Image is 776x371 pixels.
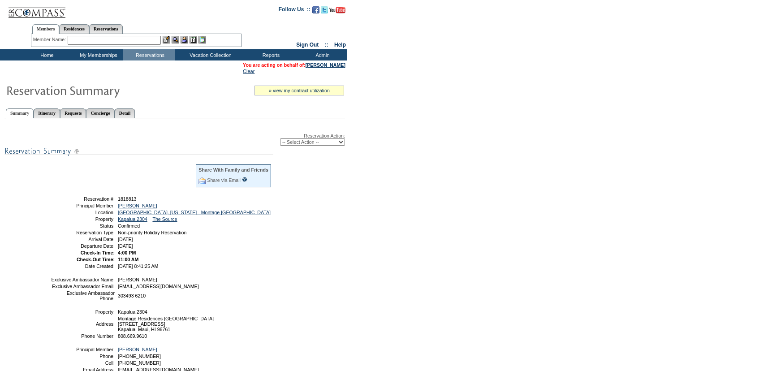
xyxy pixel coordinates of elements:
a: Share via Email [207,177,241,183]
td: Reservations [123,49,175,60]
div: Reservation Action: [4,133,345,146]
span: Kapalua 2304 [118,309,147,315]
td: Address: [51,316,115,332]
a: [GEOGRAPHIC_DATA], [US_STATE] - Montage [GEOGRAPHIC_DATA] [118,210,271,215]
td: Reservation Type: [51,230,115,235]
td: Follow Us :: [279,5,310,16]
span: 11:00 AM [118,257,138,262]
span: You are acting on behalf of: [243,62,345,68]
a: Kapalua 2304 [118,216,147,222]
a: Become our fan on Facebook [312,9,319,14]
td: Reservation #: [51,196,115,202]
span: Montage Residences [GEOGRAPHIC_DATA] [STREET_ADDRESS] Kapalua, Maui, HI 96761 [118,316,214,332]
a: Sign Out [296,42,319,48]
span: 808.669.9610 [118,333,147,339]
td: Cell: [51,360,115,366]
a: Itinerary [34,108,60,118]
img: b_edit.gif [163,36,170,43]
a: Members [32,24,60,34]
img: Become our fan on Facebook [312,6,319,13]
a: [PERSON_NAME] [118,203,157,208]
img: Follow us on Twitter [321,6,328,13]
td: Date Created: [51,263,115,269]
a: Reservations [89,24,123,34]
span: [DATE] [118,237,133,242]
a: Concierge [86,108,114,118]
a: Help [334,42,346,48]
td: Home [20,49,72,60]
td: Property: [51,216,115,222]
td: Departure Date: [51,243,115,249]
input: What is this? [242,177,247,182]
strong: Check-Out Time: [77,257,115,262]
td: My Memberships [72,49,123,60]
td: Location: [51,210,115,215]
td: Exclusive Ambassador Phone: [51,290,115,301]
td: Status: [51,223,115,229]
a: [PERSON_NAME] [118,347,157,352]
a: Clear [243,69,254,74]
div: Share With Family and Friends [198,167,268,173]
span: [EMAIL_ADDRESS][DOMAIN_NAME] [118,284,199,289]
img: Reservaton Summary [6,81,185,99]
a: Summary [6,108,34,118]
span: [PERSON_NAME] [118,277,157,282]
td: Principal Member: [51,203,115,208]
a: The Source [152,216,177,222]
span: Confirmed [118,223,140,229]
td: Property: [51,309,115,315]
td: Admin [296,49,347,60]
span: 1818813 [118,196,137,202]
td: Phone Number: [51,333,115,339]
strong: Check-In Time: [81,250,115,255]
a: » view my contract utilization [269,88,330,93]
img: Reservations [190,36,197,43]
span: [DATE] [118,243,133,249]
a: Subscribe to our YouTube Channel [329,9,345,14]
img: View [172,36,179,43]
span: 303493 6210 [118,293,146,298]
a: Detail [115,108,135,118]
span: [PHONE_NUMBER] [118,360,161,366]
span: [DATE] 8:41:25 AM [118,263,158,269]
div: Member Name: [33,36,68,43]
a: [PERSON_NAME] [306,62,345,68]
td: Arrival Date: [51,237,115,242]
td: Principal Member: [51,347,115,352]
td: Exclusive Ambassador Name: [51,277,115,282]
span: 4:00 PM [118,250,136,255]
a: Follow us on Twitter [321,9,328,14]
span: :: [325,42,328,48]
span: [PHONE_NUMBER] [118,354,161,359]
img: Impersonate [181,36,188,43]
img: subTtlResSummary.gif [4,146,273,157]
a: Requests [60,108,86,118]
img: Subscribe to our YouTube Channel [329,7,345,13]
span: Non-priority Holiday Reservation [118,230,186,235]
td: Phone: [51,354,115,359]
td: Vacation Collection [175,49,244,60]
img: b_calculator.gif [198,36,206,43]
td: Reports [244,49,296,60]
td: Exclusive Ambassador Email: [51,284,115,289]
a: Residences [59,24,89,34]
